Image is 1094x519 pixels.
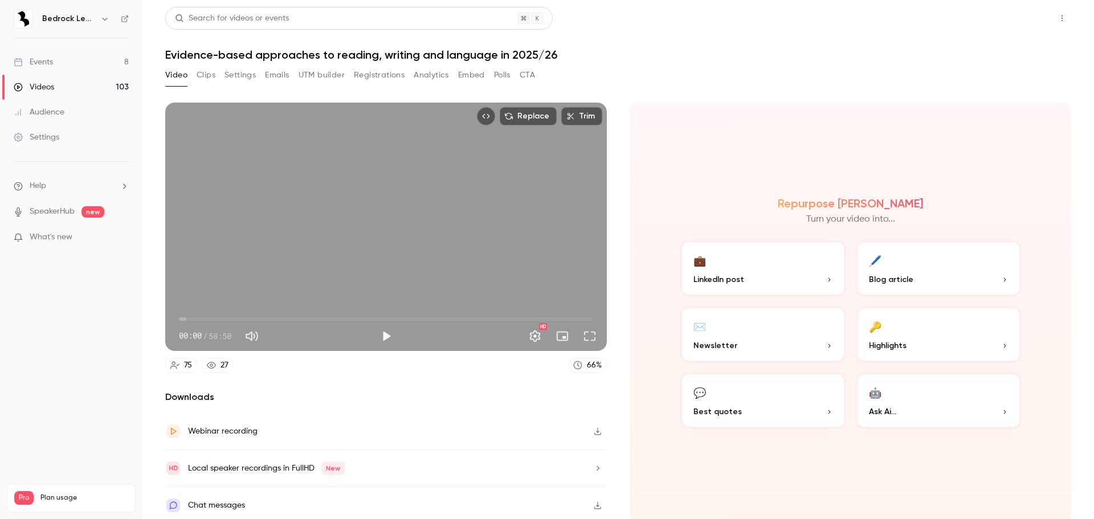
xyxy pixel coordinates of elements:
[14,107,64,118] div: Audience
[81,206,104,218] span: new
[197,66,215,84] button: Clips
[188,498,245,512] div: Chat messages
[179,330,202,342] span: 00:00
[551,325,574,348] button: Turn on miniplayer
[14,81,54,93] div: Videos
[240,325,263,348] button: Mute
[869,317,881,335] div: 🔑
[680,372,846,429] button: 💬Best quotes
[693,251,706,269] div: 💼
[179,330,231,342] div: 00:00
[999,7,1044,30] button: Share
[1053,9,1071,27] button: Top Bar Actions
[561,107,602,125] button: Trim
[539,323,547,330] div: HD
[458,66,485,84] button: Embed
[165,48,1071,62] h1: Evidence-based approaches to reading, writing and language in 2025/26
[209,330,231,342] span: 58:50
[14,56,53,68] div: Events
[693,406,742,418] span: Best quotes
[806,212,895,226] p: Turn your video into...
[221,359,228,371] div: 27
[14,10,32,28] img: Bedrock Learning
[299,66,345,84] button: UTM builder
[14,132,59,143] div: Settings
[30,180,46,192] span: Help
[14,491,34,505] span: Pro
[414,66,449,84] button: Analytics
[321,461,345,475] span: New
[477,107,495,125] button: Embed video
[500,107,557,125] button: Replace
[184,359,192,371] div: 75
[188,424,258,438] div: Webinar recording
[693,340,737,352] span: Newsletter
[693,317,706,335] div: ✉️
[693,273,744,285] span: LinkedIn post
[869,383,881,401] div: 🤖
[855,372,1022,429] button: 🤖Ask Ai...
[30,206,75,218] a: SpeakerHub
[165,66,187,84] button: Video
[855,306,1022,363] button: 🔑Highlights
[115,232,129,243] iframe: Noticeable Trigger
[680,306,846,363] button: ✉️Newsletter
[175,13,289,24] div: Search for videos or events
[578,325,601,348] button: Full screen
[587,359,602,371] div: 66 %
[855,240,1022,297] button: 🖊️Blog article
[520,66,535,84] button: CTA
[693,383,706,401] div: 💬
[524,325,546,348] button: Settings
[165,390,607,404] h2: Downloads
[869,251,881,269] div: 🖊️
[30,231,72,243] span: What's new
[869,406,896,418] span: Ask Ai...
[869,273,913,285] span: Blog article
[165,358,197,373] a: 75
[188,461,345,475] div: Local speaker recordings in FullHD
[354,66,405,84] button: Registrations
[40,493,128,502] span: Plan usage
[42,13,96,24] h6: Bedrock Learning
[14,180,129,192] li: help-dropdown-opener
[778,197,923,210] h2: Repurpose [PERSON_NAME]
[494,66,511,84] button: Polls
[375,325,398,348] button: Play
[680,240,846,297] button: 💼LinkedIn post
[203,330,207,342] span: /
[869,340,907,352] span: Highlights
[568,358,607,373] a: 66%
[224,66,256,84] button: Settings
[265,66,289,84] button: Emails
[202,358,234,373] a: 27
